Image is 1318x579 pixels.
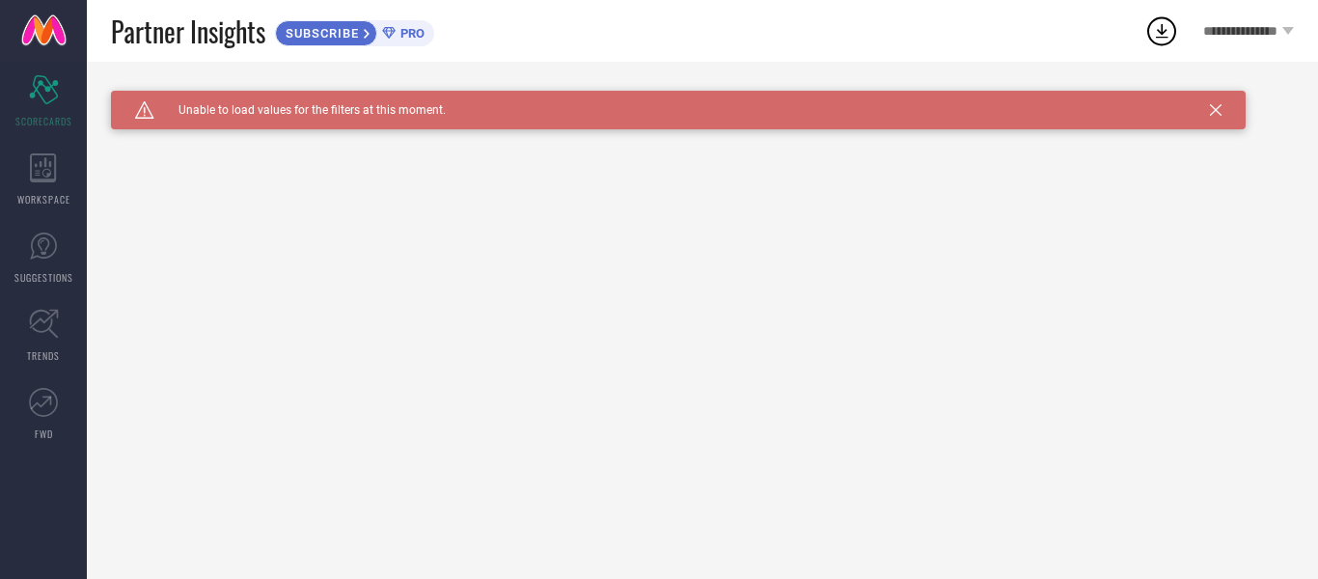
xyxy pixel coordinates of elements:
span: Unable to load values for the filters at this moment. [154,103,446,117]
span: SUGGESTIONS [14,270,73,285]
span: SCORECARDS [15,114,72,128]
span: Partner Insights [111,12,265,51]
span: SUBSCRIBE [276,26,364,41]
span: PRO [396,26,425,41]
a: SUBSCRIBEPRO [275,15,434,46]
div: Unable to load filters at this moment. Please try later. [111,91,1294,106]
span: TRENDS [27,348,60,363]
span: FWD [35,427,53,441]
span: WORKSPACE [17,192,70,207]
div: Open download list [1144,14,1179,48]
